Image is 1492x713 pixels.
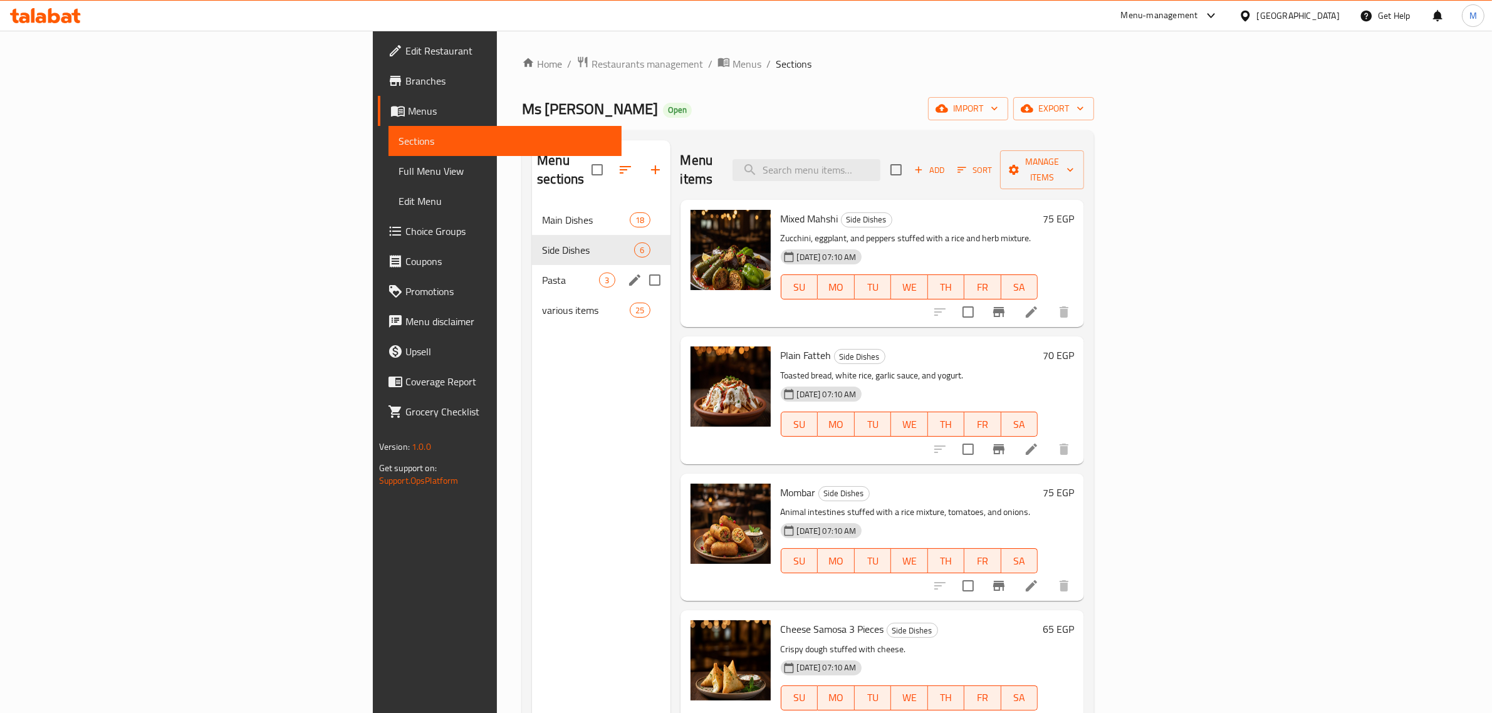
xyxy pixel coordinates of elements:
[691,484,771,564] img: Mombar
[891,274,928,299] button: WE
[1024,578,1039,593] a: Edit menu item
[379,460,437,476] span: Get support on:
[781,274,818,299] button: SU
[532,235,670,265] div: Side Dishes6
[640,155,670,185] button: Add section
[378,216,622,246] a: Choice Groups
[938,101,998,117] span: import
[912,163,946,177] span: Add
[964,685,1001,710] button: FR
[630,212,650,227] div: items
[405,73,612,88] span: Branches
[855,548,892,573] button: TU
[891,412,928,437] button: WE
[378,336,622,367] a: Upsell
[405,314,612,329] span: Menu disclaimer
[933,278,960,296] span: TH
[1469,9,1477,23] span: M
[630,214,649,226] span: 18
[378,66,622,96] a: Branches
[1257,9,1340,23] div: [GEOGRAPHIC_DATA]
[818,412,855,437] button: MO
[1024,442,1039,457] a: Edit menu item
[542,242,634,258] span: Side Dishes
[781,368,1038,383] p: Toasted bread, white rice, garlic sauce, and yogurt.
[964,548,1001,573] button: FR
[408,103,612,118] span: Menus
[630,304,649,316] span: 25
[860,415,887,434] span: TU
[399,194,612,209] span: Edit Menu
[969,689,996,707] span: FR
[928,685,965,710] button: TH
[887,623,938,638] div: Side Dishes
[955,573,981,599] span: Select to update
[691,620,771,700] img: Cheese Samosa 3 Pieces
[860,278,887,296] span: TU
[1001,274,1038,299] button: SA
[1043,620,1074,638] h6: 65 EGP
[592,56,703,71] span: Restaurants management
[834,349,885,364] div: Side Dishes
[1043,210,1074,227] h6: 75 EGP
[776,56,811,71] span: Sections
[378,276,622,306] a: Promotions
[599,273,615,288] div: items
[691,210,771,290] img: Mixed Mahshi
[792,388,862,400] span: [DATE] 07:10 AM
[542,212,630,227] div: Main Dishes
[733,159,880,181] input: search
[819,486,869,501] span: Side Dishes
[984,297,1014,327] button: Branch-specific-item
[405,254,612,269] span: Coupons
[933,689,960,707] span: TH
[532,200,670,330] nav: Menu sections
[584,157,610,183] span: Select all sections
[522,56,1094,72] nav: breadcrumb
[1121,8,1198,23] div: Menu-management
[984,571,1014,601] button: Branch-specific-item
[1023,101,1084,117] span: export
[1049,297,1079,327] button: delete
[969,552,996,570] span: FR
[786,278,813,296] span: SU
[792,662,862,674] span: [DATE] 07:10 AM
[1043,484,1074,501] h6: 75 EGP
[1010,154,1074,185] span: Manage items
[928,274,965,299] button: TH
[576,56,703,72] a: Restaurants management
[389,126,622,156] a: Sections
[532,205,670,235] div: Main Dishes18
[681,151,718,189] h2: Menu items
[896,278,923,296] span: WE
[928,97,1008,120] button: import
[717,56,761,72] a: Menus
[896,552,923,570] span: WE
[969,415,996,434] span: FR
[823,278,850,296] span: MO
[663,103,692,118] div: Open
[378,246,622,276] a: Coupons
[405,224,612,239] span: Choice Groups
[842,212,892,227] span: Side Dishes
[781,209,838,228] span: Mixed Mahshi
[786,552,813,570] span: SU
[933,552,960,570] span: TH
[1049,571,1079,601] button: delete
[891,548,928,573] button: WE
[984,434,1014,464] button: Branch-specific-item
[954,160,995,180] button: Sort
[379,472,459,489] a: Support.OpsPlatform
[733,56,761,71] span: Menus
[1006,278,1033,296] span: SA
[860,552,887,570] span: TU
[781,642,1038,657] p: Crispy dough stuffed with cheese.
[405,374,612,389] span: Coverage Report
[933,415,960,434] span: TH
[928,412,965,437] button: TH
[378,367,622,397] a: Coverage Report
[969,278,996,296] span: FR
[610,155,640,185] span: Sort sections
[378,397,622,427] a: Grocery Checklist
[823,415,850,434] span: MO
